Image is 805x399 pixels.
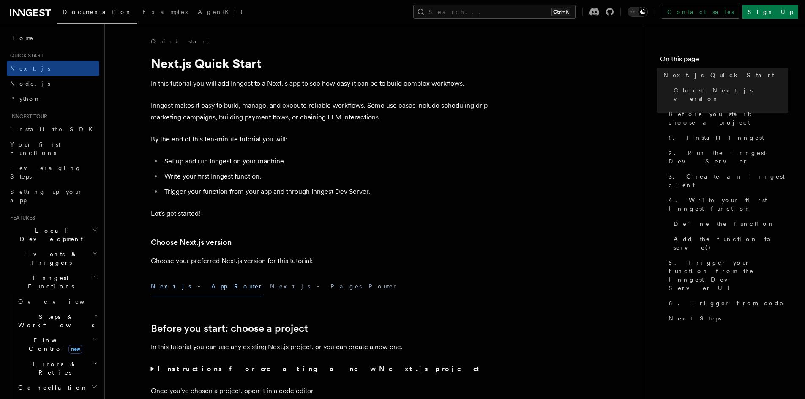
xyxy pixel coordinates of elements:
[670,231,788,255] a: Add the function to serve()
[628,7,648,17] button: Toggle dark mode
[10,188,83,204] span: Setting up your app
[151,56,489,71] h1: Next.js Quick Start
[7,137,99,160] a: Your first Functions
[15,309,99,333] button: Steps & Workflows
[193,3,248,23] a: AgentKit
[665,296,788,311] a: 6. Trigger from code
[151,208,489,220] p: Let's get started!
[670,83,788,106] a: Choose Next.js version
[15,380,99,395] button: Cancellation
[151,323,308,334] a: Before you start: choose a project
[665,255,788,296] a: 5. Trigger your function from the Inngest Dev Server UI
[142,8,188,15] span: Examples
[7,214,35,221] span: Features
[660,68,788,83] a: Next.js Quick Start
[665,169,788,193] a: 3. Create an Inngest client
[413,5,576,19] button: Search...Ctrl+K
[7,76,99,91] a: Node.js
[137,3,193,23] a: Examples
[10,141,60,156] span: Your first Functions
[7,91,99,106] a: Python
[15,336,93,353] span: Flow Control
[669,133,764,142] span: 1. Install Inngest
[15,356,99,380] button: Errors & Retries
[270,277,398,296] button: Next.js - Pages Router
[151,78,489,90] p: In this tutorial you will add Inngest to a Next.js app to see how easy it can be to build complex...
[742,5,798,19] a: Sign Up
[670,216,788,231] a: Define the function
[151,341,489,353] p: In this tutorial you can use any existing Next.js project, or you can create a new one.
[15,383,88,392] span: Cancellation
[665,311,788,326] a: Next Steps
[7,250,92,267] span: Events & Triggers
[151,255,489,267] p: Choose your preferred Next.js version for this tutorial:
[162,171,489,182] li: Write your first Inngest function.
[660,54,788,68] h4: On this page
[162,186,489,198] li: Trigger your function from your app and through Inngest Dev Server.
[551,8,570,16] kbd: Ctrl+K
[151,236,232,248] a: Choose Next.js version
[7,270,99,294] button: Inngest Functions
[7,274,91,290] span: Inngest Functions
[10,95,41,102] span: Python
[7,113,47,120] span: Inngest tour
[665,193,788,216] a: 4. Write your first Inngest function
[10,65,50,72] span: Next.js
[15,312,94,329] span: Steps & Workflows
[665,145,788,169] a: 2. Run the Inngest Dev Server
[674,235,788,252] span: Add the function to serve()
[663,71,774,79] span: Next.js Quick Start
[162,155,489,167] li: Set up and run Inngest on your machine.
[669,172,788,189] span: 3. Create an Inngest client
[198,8,243,15] span: AgentKit
[7,122,99,137] a: Install the SDK
[7,52,44,59] span: Quick start
[669,196,788,213] span: 4. Write your first Inngest function
[669,110,788,127] span: Before you start: choose a project
[18,298,105,305] span: Overview
[669,258,788,292] span: 5. Trigger your function from the Inngest Dev Server UI
[151,385,489,397] p: Once you've chosen a project, open it in a code editor.
[662,5,739,19] a: Contact sales
[151,100,489,123] p: Inngest makes it easy to build, manage, and execute reliable workflows. Some use cases include sc...
[7,184,99,208] a: Setting up your app
[665,106,788,130] a: Before you start: choose a project
[7,247,99,270] button: Events & Triggers
[10,80,50,87] span: Node.js
[669,299,784,307] span: 6. Trigger from code
[7,30,99,46] a: Home
[15,333,99,356] button: Flow Controlnew
[10,126,98,133] span: Install the SDK
[674,220,775,228] span: Define the function
[674,86,788,103] span: Choose Next.js version
[151,363,489,375] summary: Instructions for creating a new Next.js project
[151,277,263,296] button: Next.js - App Router
[10,34,34,42] span: Home
[10,165,82,180] span: Leveraging Steps
[151,133,489,145] p: By the end of this ten-minute tutorial you will:
[57,3,137,24] a: Documentation
[15,294,99,309] a: Overview
[665,130,788,145] a: 1. Install Inngest
[7,226,92,243] span: Local Development
[7,61,99,76] a: Next.js
[7,160,99,184] a: Leveraging Steps
[669,314,721,323] span: Next Steps
[68,345,82,354] span: new
[15,360,92,377] span: Errors & Retries
[63,8,132,15] span: Documentation
[7,223,99,247] button: Local Development
[151,37,208,46] a: Quick start
[669,149,788,166] span: 2. Run the Inngest Dev Server
[158,365,483,373] strong: Instructions for creating a new Next.js project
